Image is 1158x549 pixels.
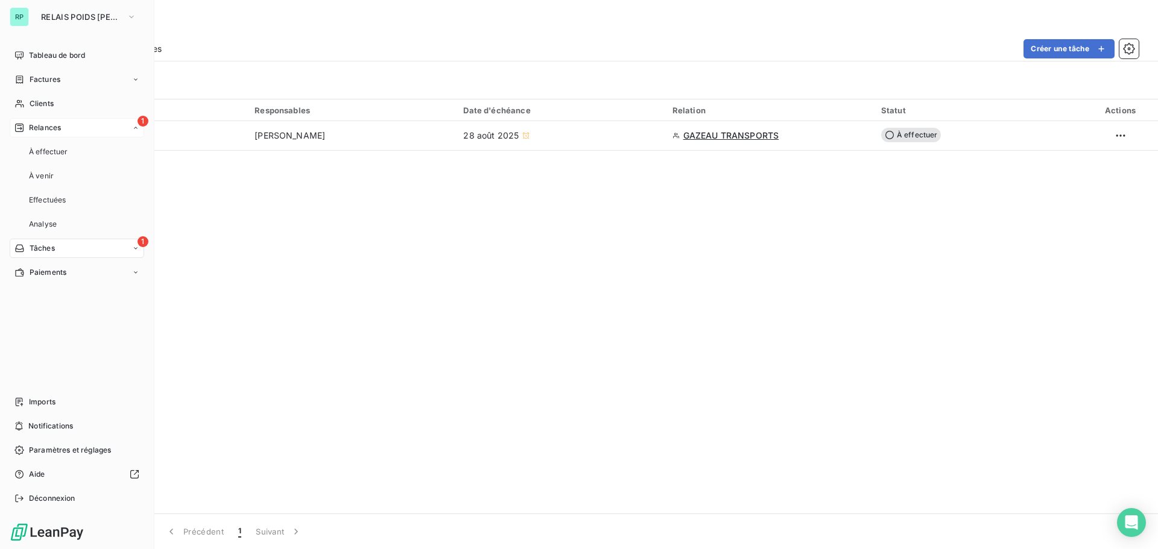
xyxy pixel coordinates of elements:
[29,146,68,157] span: À effectuer
[10,522,84,542] img: Logo LeanPay
[30,98,54,109] span: Clients
[29,469,45,480] span: Aide
[10,7,29,27] div: RP
[231,519,248,544] button: 1
[463,105,657,115] div: Date d'échéance
[29,171,54,181] span: À venir
[138,236,148,247] span: 1
[238,525,241,538] span: 1
[255,105,449,115] div: Responsables
[255,130,325,142] span: [PERSON_NAME]
[30,74,60,85] span: Factures
[29,219,57,230] span: Analyse
[683,130,779,142] span: GAZEAU TRANSPORTS
[158,519,231,544] button: Précédent
[881,105,1075,115] div: Statut
[248,519,309,544] button: Suivant
[1090,105,1151,115] div: Actions
[29,195,66,205] span: Effectuées
[41,12,122,22] span: RELAIS POIDS [PERSON_NAME]
[29,50,85,61] span: Tableau de bord
[881,128,941,142] span: À effectuer
[463,130,519,142] span: 28 août 2025
[30,243,55,254] span: Tâches
[29,122,61,133] span: Relances
[10,465,144,484] a: Aide
[29,493,75,504] span: Déconnexion
[28,421,73,431] span: Notifications
[672,105,867,115] div: Relation
[138,116,148,127] span: 1
[30,267,66,278] span: Paiements
[29,445,111,456] span: Paramètres et réglages
[1117,508,1146,537] div: Open Intercom Messenger
[29,397,55,407] span: Imports
[1024,39,1115,58] button: Créer une tâche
